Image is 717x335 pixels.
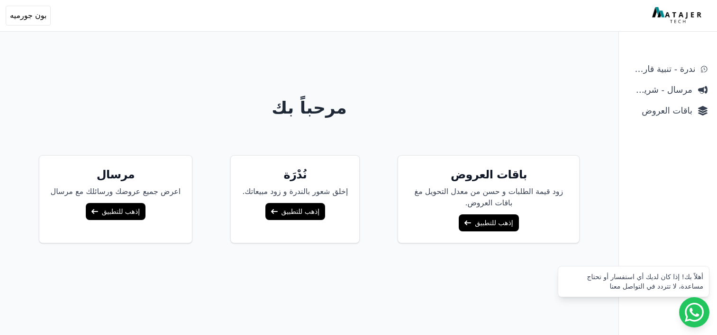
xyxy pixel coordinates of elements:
a: إذهب للتطبيق [265,203,325,220]
p: اعرض جميع عروضك ورسائلك مع مرسال [51,186,181,197]
p: إخلق شعور بالندرة و زود مبيعاتك. [242,186,348,197]
h1: مرحباً بك [6,98,613,117]
h5: نُدْرَة [242,167,348,182]
h5: مرسال [51,167,181,182]
button: بون جورميه [6,6,51,26]
h5: باقات العروض [409,167,568,182]
a: إذهب للتطبيق [86,203,145,220]
span: ندرة - تنبية قارب علي النفاذ [628,62,695,76]
a: إذهب للتطبيق [459,214,518,231]
div: أهلاً بك! إذا كان لديك أي استفسار أو تحتاج مساعدة، لا تتردد في التواصل معنا [564,272,703,291]
span: بون جورميه [10,10,46,21]
img: MatajerTech Logo [652,7,704,24]
span: مرسال - شريط دعاية [628,83,692,97]
span: باقات العروض [628,104,692,117]
p: زود قيمة الطلبات و حسن من معدل التحويل مغ باقات العروض. [409,186,568,209]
